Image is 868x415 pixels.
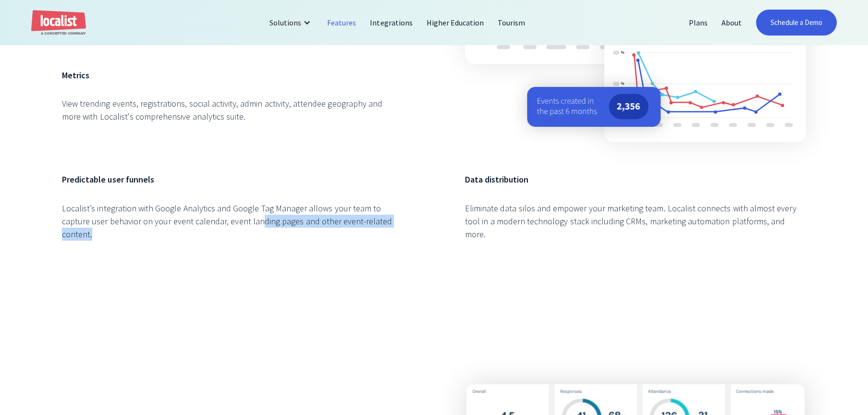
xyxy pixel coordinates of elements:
h6: Predictable user funnels [62,173,403,186]
a: Features [320,11,363,34]
h6: Data distribution [465,173,806,186]
div: Solutions [262,11,320,34]
a: Tourism [491,11,532,34]
a: Plans [682,11,715,34]
div: Eliminate data silos and empower your marketing team. Localist connects with almost every tool in... [465,202,806,241]
a: Higher Education [420,11,491,34]
a: Schedule a Demo [756,10,837,36]
a: home [31,10,86,36]
div: Solutions [269,17,301,28]
a: Integrations [363,11,419,34]
a: About [715,11,749,34]
div: View trending events, registrations, social activity, admin activity, attendee geography and more... [62,97,403,123]
h6: Metrics [62,69,403,82]
div: Localist’s integration with Google Analytics and Google Tag Manager allows your team to capture u... [62,202,403,241]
